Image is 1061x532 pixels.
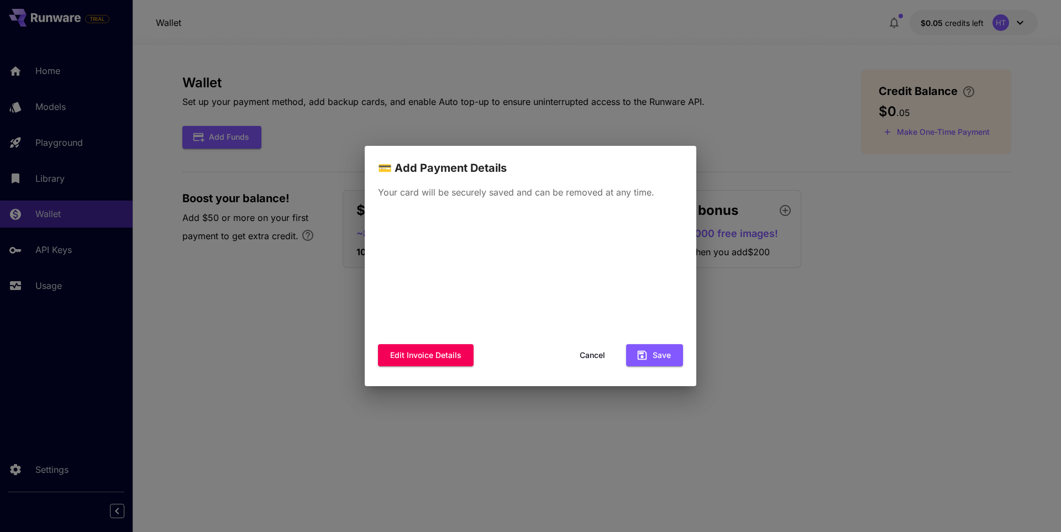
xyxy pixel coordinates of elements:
[376,210,685,338] iframe: Bảo mật khung nhập liệu thanh toán
[378,186,683,199] p: Your card will be securely saved and can be removed at any time.
[568,344,617,367] button: Cancel
[365,146,696,177] h2: 💳 Add Payment Details
[378,344,474,367] button: Edit invoice details
[626,344,683,367] button: Save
